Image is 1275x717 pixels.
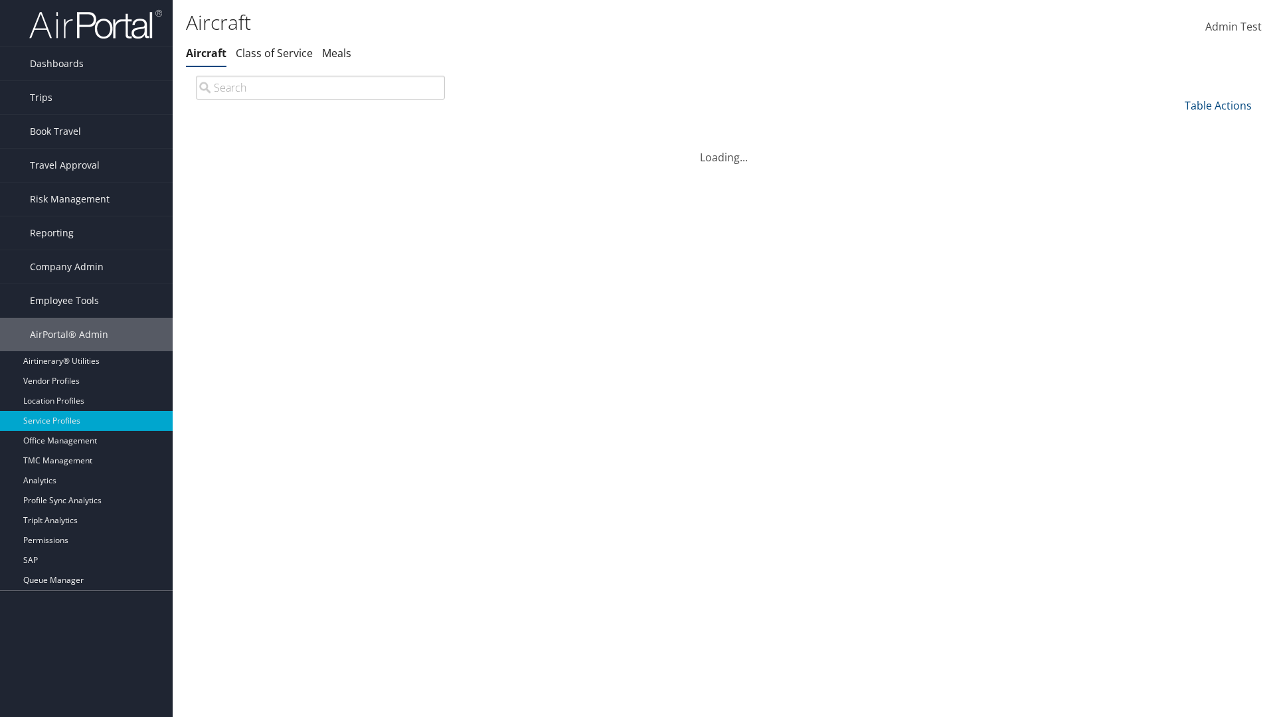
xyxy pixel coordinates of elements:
[196,76,445,100] input: Search
[186,9,903,37] h1: Aircraft
[236,46,313,60] a: Class of Service
[30,250,104,283] span: Company Admin
[1205,7,1262,48] a: Admin Test
[322,46,351,60] a: Meals
[186,133,1262,165] div: Loading...
[30,284,99,317] span: Employee Tools
[30,149,100,182] span: Travel Approval
[30,216,74,250] span: Reporting
[30,81,52,114] span: Trips
[30,47,84,80] span: Dashboards
[1205,19,1262,34] span: Admin Test
[30,115,81,148] span: Book Travel
[30,183,110,216] span: Risk Management
[29,9,162,40] img: airportal-logo.png
[186,46,226,60] a: Aircraft
[1185,98,1252,113] a: Table Actions
[30,318,108,351] span: AirPortal® Admin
